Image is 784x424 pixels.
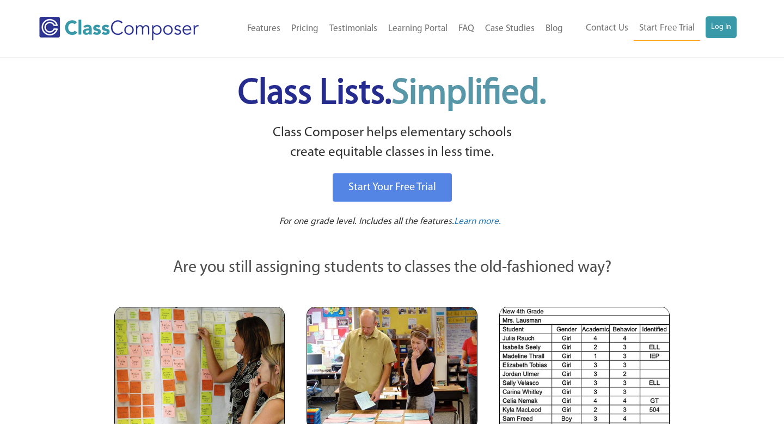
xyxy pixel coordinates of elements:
[454,217,501,226] span: Learn more.
[453,17,480,41] a: FAQ
[324,17,383,41] a: Testimonials
[706,16,737,38] a: Log In
[286,17,324,41] a: Pricing
[333,173,452,202] a: Start Your Free Trial
[540,17,568,41] a: Blog
[383,17,453,41] a: Learning Portal
[580,16,634,40] a: Contact Us
[224,17,568,41] nav: Header Menu
[113,123,671,163] p: Class Composer helps elementary schools create equitable classes in less time.
[279,217,454,226] span: For one grade level. Includes all the features.
[634,16,700,41] a: Start Free Trial
[568,16,737,41] nav: Header Menu
[242,17,286,41] a: Features
[348,182,436,193] span: Start Your Free Trial
[114,256,670,280] p: Are you still assigning students to classes the old-fashioned way?
[39,17,199,40] img: Class Composer
[238,76,546,112] span: Class Lists.
[454,215,501,229] a: Learn more.
[480,17,540,41] a: Case Studies
[391,76,546,112] span: Simplified.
